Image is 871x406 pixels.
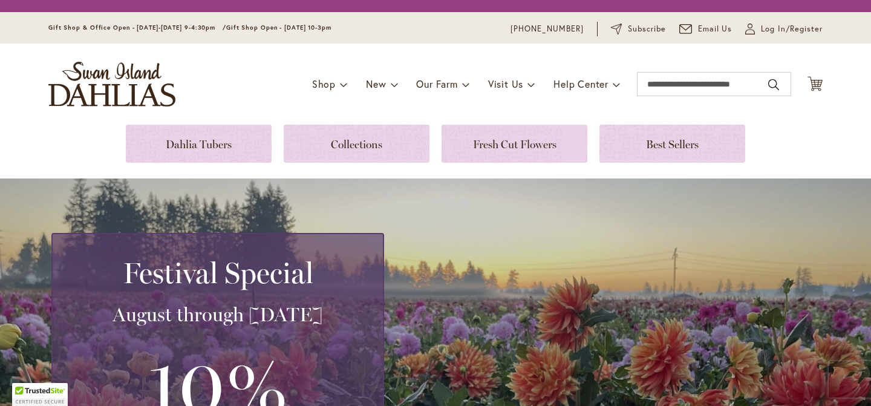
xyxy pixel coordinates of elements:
a: Email Us [679,23,732,35]
a: Log In/Register [745,23,823,35]
button: Search [768,75,779,94]
a: store logo [48,62,175,106]
a: [PHONE_NUMBER] [511,23,584,35]
span: Email Us [698,23,732,35]
span: Shop [312,77,336,90]
h3: August through [DATE] [67,303,368,327]
div: TrustedSite Certified [12,383,68,406]
span: Subscribe [628,23,666,35]
span: Visit Us [488,77,523,90]
h2: Festival Special [67,256,368,290]
span: Gift Shop & Office Open - [DATE]-[DATE] 9-4:30pm / [48,24,226,31]
span: Our Farm [416,77,457,90]
span: Gift Shop Open - [DATE] 10-3pm [226,24,331,31]
span: Help Center [553,77,608,90]
span: Log In/Register [761,23,823,35]
span: New [366,77,386,90]
a: Subscribe [611,23,666,35]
